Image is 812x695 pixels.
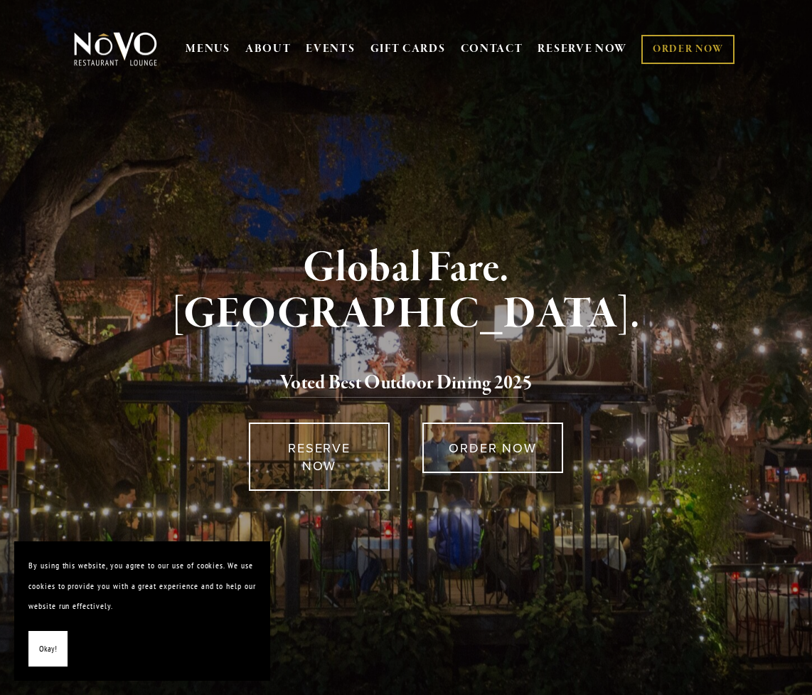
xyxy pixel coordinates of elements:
[186,42,230,56] a: MENUS
[461,36,523,63] a: CONTACT
[422,423,563,473] a: ORDER NOW
[14,541,270,681] section: Cookie banner
[538,36,627,63] a: RESERVE NOW
[172,241,641,341] strong: Global Fare. [GEOGRAPHIC_DATA].
[28,556,256,617] p: By using this website, you agree to our use of cookies. We use cookies to provide you with a grea...
[28,631,68,667] button: Okay!
[280,371,523,398] a: Voted Best Outdoor Dining 202
[39,639,57,659] span: Okay!
[249,423,390,491] a: RESERVE NOW
[641,35,734,64] a: ORDER NOW
[370,36,446,63] a: GIFT CARDS
[306,42,355,56] a: EVENTS
[71,31,160,67] img: Novo Restaurant &amp; Lounge
[91,368,720,398] h2: 5
[245,42,292,56] a: ABOUT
